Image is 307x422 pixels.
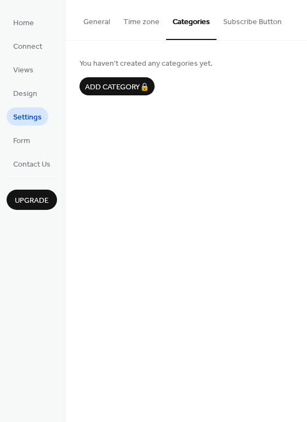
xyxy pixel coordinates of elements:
span: Upgrade [15,195,49,207]
span: Design [13,88,37,100]
a: Home [7,13,41,31]
a: Contact Us [7,155,57,173]
button: Upgrade [7,190,57,210]
a: Connect [7,37,49,55]
a: Settings [7,107,48,126]
span: Contact Us [13,159,50,170]
a: Form [7,131,37,149]
span: Home [13,18,34,29]
span: Form [13,135,30,147]
a: Views [7,60,40,78]
a: Design [7,84,44,102]
span: Connect [13,41,42,53]
span: Views [13,65,33,76]
span: Settings [13,112,42,123]
span: You haven't created any categories yet. [79,58,293,70]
